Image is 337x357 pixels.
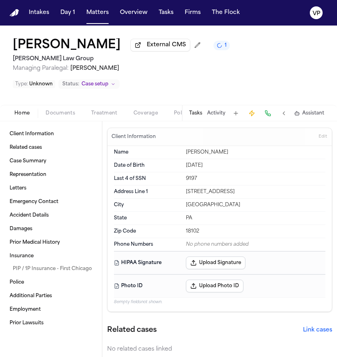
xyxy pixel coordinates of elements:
[181,6,204,20] button: Firms
[319,134,327,140] span: Edit
[189,110,202,116] button: Tasks
[230,108,241,119] button: Add Task
[57,6,78,20] button: Day 1
[13,65,69,71] span: Managing Paralegal:
[114,176,181,182] dt: Last 4 of SSN
[302,110,324,116] span: Assistant
[13,38,121,53] button: Edit matter name
[6,290,96,302] a: Additional Parties
[114,162,181,169] dt: Date of Birth
[83,6,112,20] button: Matters
[29,82,53,87] span: Unknown
[114,215,181,221] dt: State
[110,134,158,140] h3: Client Information
[130,39,190,51] button: External CMS
[114,241,153,248] span: Phone Numbers
[13,80,55,88] button: Edit Type: Unknown
[186,215,325,221] div: PA
[91,110,118,116] span: Treatment
[26,6,52,20] button: Intakes
[186,149,325,156] div: [PERSON_NAME]
[15,82,28,87] span: Type :
[6,155,96,168] a: Case Summary
[107,345,332,353] div: No related cases linked
[6,236,96,249] a: Prior Medical History
[6,141,96,154] a: Related cases
[186,228,325,235] div: 18102
[6,250,96,262] a: Insurance
[294,110,324,116] button: Assistant
[114,228,181,235] dt: Zip Code
[117,6,151,20] button: Overview
[114,202,181,208] dt: City
[186,280,243,292] button: Upload Photo ID
[114,299,325,305] p: 8 empty fields not shown.
[186,241,325,248] div: No phone numbers added
[209,6,243,20] button: The Flock
[10,9,19,17] img: Finch Logo
[114,280,181,292] dt: Photo ID
[114,256,181,269] dt: HIPAA Signature
[303,326,332,334] button: Link cases
[207,110,225,116] button: Activity
[10,9,19,17] a: Home
[82,81,108,87] span: Case setup
[6,209,96,222] a: Accident Details
[13,54,230,64] h2: [PERSON_NAME] Law Group
[316,130,329,143] button: Edit
[10,262,96,275] a: PIP / 1P Insurance - First Chicago
[156,6,177,20] button: Tasks
[13,38,121,53] h1: [PERSON_NAME]
[70,65,119,71] span: [PERSON_NAME]
[6,276,96,289] a: Police
[147,41,186,49] span: External CMS
[6,128,96,140] a: Client Information
[6,182,96,195] a: Letters
[114,149,181,156] dt: Name
[186,189,325,195] div: [STREET_ADDRESS]
[114,189,181,195] dt: Address Line 1
[14,110,30,116] span: Home
[186,176,325,182] div: 9197
[134,110,158,116] span: Coverage
[6,303,96,316] a: Employment
[262,108,273,119] button: Make a Call
[246,108,257,119] button: Create Immediate Task
[225,42,227,49] span: 1
[186,256,245,269] button: Upload Signature
[174,110,189,116] span: Police
[46,110,75,116] span: Documents
[107,325,157,336] h2: Related cases
[186,202,325,208] div: [GEOGRAPHIC_DATA]
[6,168,96,181] a: Representation
[6,317,96,329] a: Prior Lawsuits
[213,41,230,50] button: 1 active task
[62,81,79,87] span: Status:
[6,223,96,235] a: Damages
[6,195,96,208] a: Emergency Contact
[186,162,325,169] div: [DATE]
[58,79,120,89] button: Change status from Case setup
